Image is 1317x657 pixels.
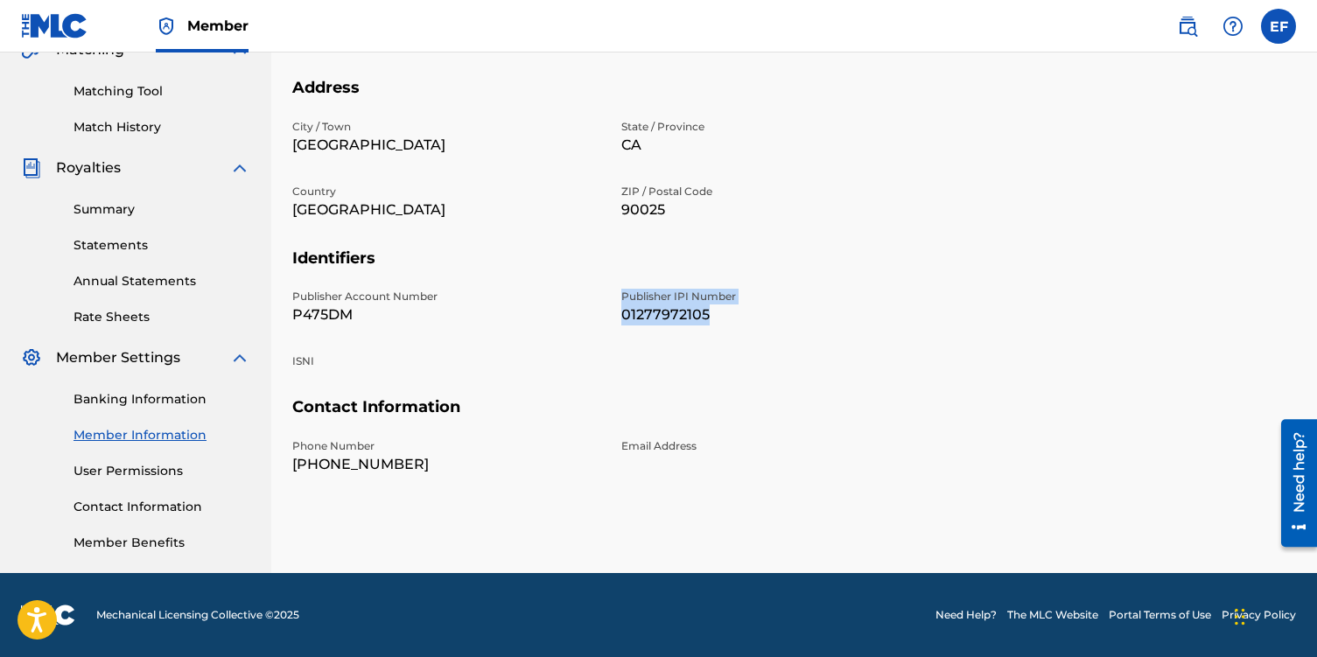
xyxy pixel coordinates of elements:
[21,347,42,368] img: Member Settings
[229,157,250,178] img: expand
[1268,412,1317,553] iframe: Resource Center
[74,118,250,136] a: Match History
[74,82,250,101] a: Matching Tool
[621,289,929,304] p: Publisher IPI Number
[292,454,600,475] p: [PHONE_NUMBER]
[935,607,997,623] a: Need Help?
[292,438,600,454] p: Phone Number
[292,184,600,199] p: Country
[1109,607,1211,623] a: Portal Terms of Use
[1222,16,1243,37] img: help
[292,135,600,156] p: [GEOGRAPHIC_DATA]
[621,119,929,135] p: State / Province
[156,16,177,37] img: Top Rightsholder
[74,534,250,552] a: Member Benefits
[229,347,250,368] img: expand
[74,236,250,255] a: Statements
[292,78,1296,119] h5: Address
[621,184,929,199] p: ZIP / Postal Code
[621,135,929,156] p: CA
[1215,9,1250,44] div: Help
[1261,9,1296,44] div: User Menu
[621,199,929,220] p: 90025
[292,248,1296,290] h5: Identifiers
[187,16,249,36] span: Member
[74,200,250,219] a: Summary
[292,353,600,369] p: ISNI
[74,390,250,409] a: Banking Information
[74,426,250,444] a: Member Information
[56,157,121,178] span: Royalties
[1222,607,1296,623] a: Privacy Policy
[1007,607,1098,623] a: The MLC Website
[1177,16,1198,37] img: search
[621,304,929,325] p: 01277972105
[1170,9,1205,44] a: Public Search
[621,438,929,454] p: Email Address
[21,605,75,626] img: logo
[21,157,42,178] img: Royalties
[292,397,1296,438] h5: Contact Information
[56,347,180,368] span: Member Settings
[292,119,600,135] p: City / Town
[21,13,88,38] img: MLC Logo
[1235,591,1245,643] div: Drag
[74,498,250,516] a: Contact Information
[292,199,600,220] p: [GEOGRAPHIC_DATA]
[74,272,250,290] a: Annual Statements
[96,607,299,623] span: Mechanical Licensing Collective © 2025
[74,308,250,326] a: Rate Sheets
[74,462,250,480] a: User Permissions
[292,304,600,325] p: P475DM
[292,289,600,304] p: Publisher Account Number
[1229,573,1317,657] iframe: Chat Widget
